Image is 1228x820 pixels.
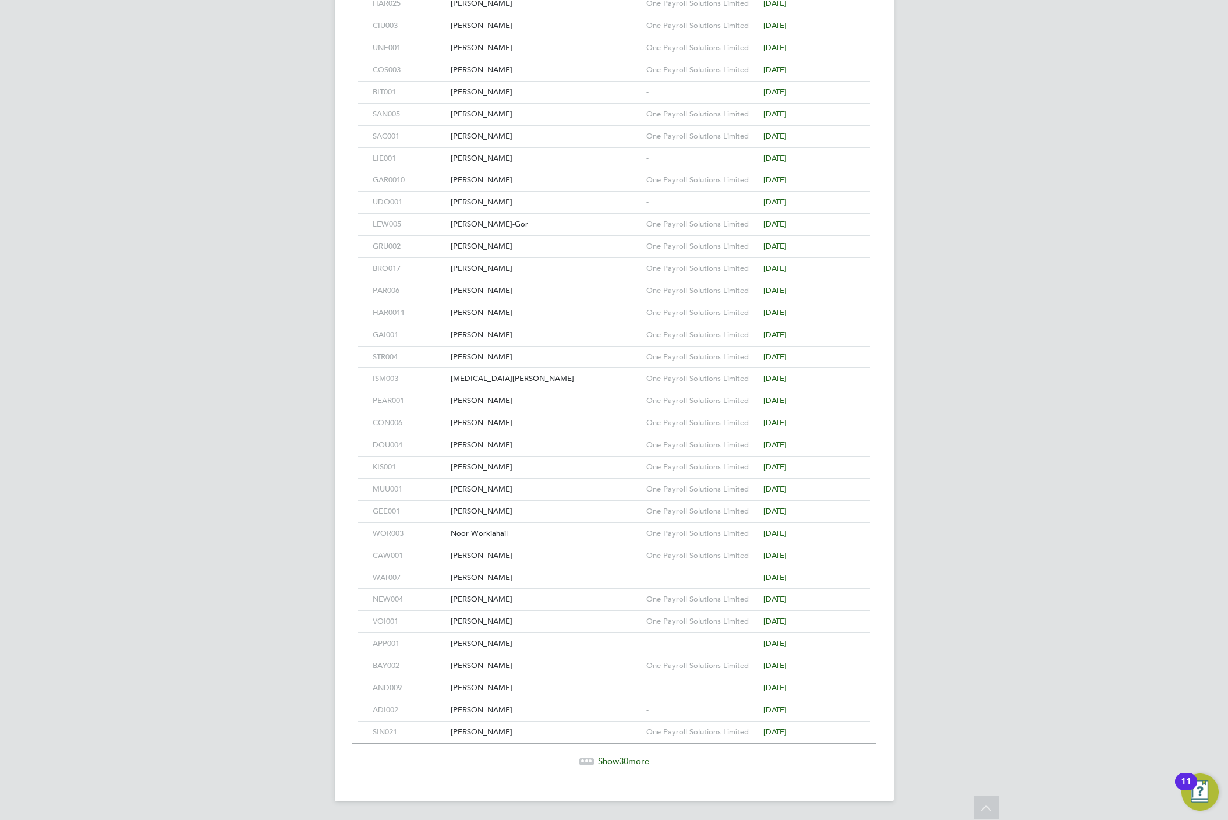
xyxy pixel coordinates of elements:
[643,434,761,456] div: One Payroll Solutions Limited
[763,241,787,251] span: [DATE]
[370,699,448,721] div: ADI002
[370,169,859,179] a: GAR0010[PERSON_NAME]One Payroll Solutions Limited[DATE]
[763,307,787,317] span: [DATE]
[370,632,859,642] a: APP001[PERSON_NAME]-[DATE]
[370,523,448,545] div: WOR003
[763,616,787,626] span: [DATE]
[370,191,859,201] a: UDO001[PERSON_NAME]-[DATE]
[643,236,761,257] div: One Payroll Solutions Limited
[370,722,448,743] div: SIN021
[370,302,448,324] div: HAR0011
[370,82,448,103] div: BIT001
[643,457,761,478] div: One Payroll Solutions Limited
[448,192,643,213] div: [PERSON_NAME]
[448,457,643,478] div: [PERSON_NAME]
[619,755,628,766] span: 30
[370,15,448,37] div: CIU003
[370,633,448,655] div: APP001
[448,59,643,81] div: [PERSON_NAME]
[643,324,761,346] div: One Payroll Solutions Limited
[370,368,448,390] div: ISM003
[763,175,787,185] span: [DATE]
[448,15,643,37] div: [PERSON_NAME]
[763,219,787,229] span: [DATE]
[370,302,859,312] a: HAR0011[PERSON_NAME]One Payroll Solutions Limited[DATE]
[448,412,643,434] div: [PERSON_NAME]
[448,567,643,589] div: [PERSON_NAME]
[763,20,787,30] span: [DATE]
[448,501,643,522] div: [PERSON_NAME]
[643,611,761,632] div: One Payroll Solutions Limited
[448,545,643,567] div: [PERSON_NAME]
[448,302,643,324] div: [PERSON_NAME]
[763,43,787,52] span: [DATE]
[448,368,643,390] div: [MEDICAL_DATA][PERSON_NAME]
[370,147,859,157] a: LIE001[PERSON_NAME]-[DATE]
[643,655,761,677] div: One Payroll Solutions Limited
[370,457,448,478] div: KIS001
[370,456,859,466] a: KIS001[PERSON_NAME]One Payroll Solutions Limited[DATE]
[643,192,761,213] div: -
[370,280,859,289] a: PAR006[PERSON_NAME]One Payroll Solutions Limited[DATE]
[370,37,448,59] div: UNE001
[763,418,787,427] span: [DATE]
[763,153,787,163] span: [DATE]
[370,126,448,147] div: SAC001
[763,109,787,119] span: [DATE]
[370,655,859,665] a: BAY002[PERSON_NAME]One Payroll Solutions Limited[DATE]
[448,324,643,346] div: [PERSON_NAME]
[643,104,761,125] div: One Payroll Solutions Limited
[448,677,643,699] div: [PERSON_NAME]
[370,104,448,125] div: SAN005
[643,567,761,589] div: -
[370,500,859,510] a: GEE001[PERSON_NAME]One Payroll Solutions Limited[DATE]
[370,434,448,456] div: DOU004
[643,214,761,235] div: One Payroll Solutions Limited
[370,434,859,444] a: DOU004[PERSON_NAME]One Payroll Solutions Limited[DATE]
[370,589,448,610] div: NEW004
[370,257,859,267] a: BRO017[PERSON_NAME]One Payroll Solutions Limited[DATE]
[370,59,448,81] div: COS003
[448,148,643,169] div: [PERSON_NAME]
[643,169,761,191] div: One Payroll Solutions Limited
[448,479,643,500] div: [PERSON_NAME]
[370,611,448,632] div: VOI001
[448,347,643,368] div: [PERSON_NAME]
[643,126,761,147] div: One Payroll Solutions Limited
[1181,773,1219,811] button: Open Resource Center, 11 new notifications
[370,699,859,709] a: ADI002[PERSON_NAME]-[DATE]
[763,373,787,383] span: [DATE]
[763,131,787,141] span: [DATE]
[448,104,643,125] div: [PERSON_NAME]
[763,683,787,692] span: [DATE]
[448,258,643,280] div: [PERSON_NAME]
[643,148,761,169] div: -
[763,87,787,97] span: [DATE]
[763,484,787,494] span: [DATE]
[643,258,761,280] div: One Payroll Solutions Limited
[370,412,859,422] a: CON006[PERSON_NAME]One Payroll Solutions Limited[DATE]
[643,479,761,500] div: One Payroll Solutions Limited
[643,545,761,567] div: One Payroll Solutions Limited
[763,727,787,737] span: [DATE]
[370,367,859,377] a: ISM003[MEDICAL_DATA][PERSON_NAME]One Payroll Solutions Limited[DATE]
[448,169,643,191] div: [PERSON_NAME]
[448,523,643,545] div: Noor Workiahail
[763,440,787,450] span: [DATE]
[643,677,761,699] div: -
[448,126,643,147] div: [PERSON_NAME]
[643,82,761,103] div: -
[448,633,643,655] div: [PERSON_NAME]
[370,213,859,223] a: LEW005[PERSON_NAME]-GorOne Payroll Solutions Limited[DATE]
[370,125,859,135] a: SAC001[PERSON_NAME]One Payroll Solutions Limited[DATE]
[370,235,859,245] a: GRU002[PERSON_NAME]One Payroll Solutions Limited[DATE]
[370,280,448,302] div: PAR006
[370,567,448,589] div: WAT007
[370,258,448,280] div: BRO017
[448,611,643,632] div: [PERSON_NAME]
[763,638,787,648] span: [DATE]
[370,390,859,400] a: PEAR001[PERSON_NAME]One Payroll Solutions Limited[DATE]
[763,572,787,582] span: [DATE]
[370,347,448,368] div: STR004
[763,330,787,340] span: [DATE]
